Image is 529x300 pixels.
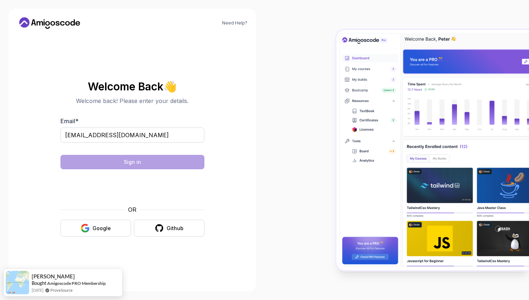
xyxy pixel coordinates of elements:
img: Amigoscode Dashboard [336,30,529,270]
input: Enter your email [60,127,204,143]
iframe: Widget containing checkbox for hCaptcha security challenge [78,174,187,201]
span: Bought [32,280,46,286]
a: Home link [17,17,82,29]
div: Github [167,225,184,232]
button: Sign in [60,155,204,169]
div: Google [92,225,111,232]
span: [DATE] [32,287,43,293]
span: [PERSON_NAME] [32,273,75,279]
a: Amigoscode PRO Membership [47,281,106,286]
a: ProveSource [50,287,73,293]
img: provesource social proof notification image [6,271,29,294]
div: Sign in [124,158,141,166]
label: Email * [60,117,78,125]
a: Need Help? [222,20,247,26]
p: OR [128,205,136,214]
button: Github [134,220,204,237]
button: Google [60,220,131,237]
p: Welcome back! Please enter your details. [60,97,204,105]
span: 👋 [163,80,177,93]
h2: Welcome Back [60,81,204,92]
